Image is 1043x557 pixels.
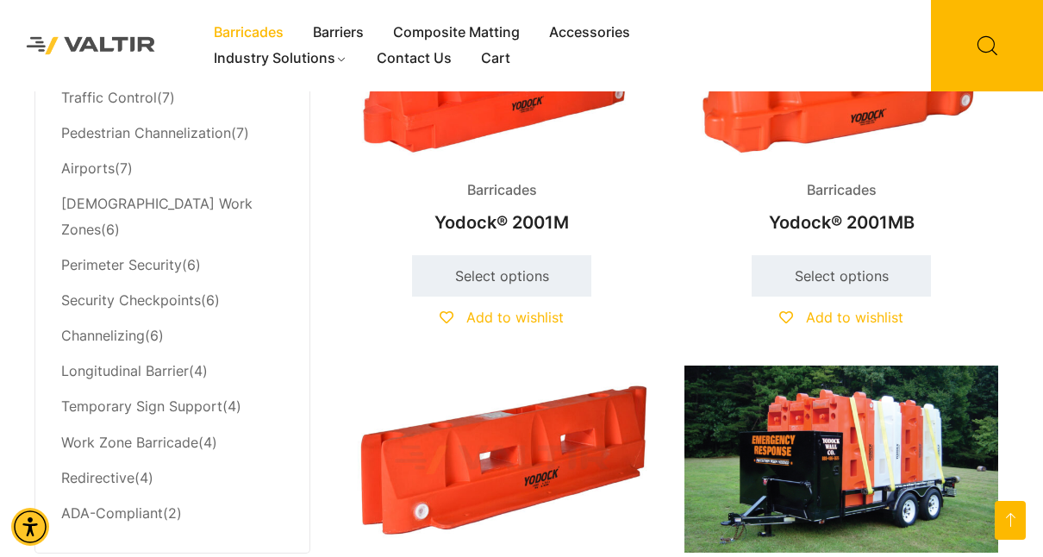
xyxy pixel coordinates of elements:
[61,89,157,106] a: Traffic Control
[61,354,284,390] li: (4)
[61,397,222,415] a: Temporary Sign Support
[61,362,189,379] a: Longitudinal Barrier
[752,255,931,297] a: Select options for “Yodock® 2001MB”
[466,309,564,326] span: Add to wishlist
[995,501,1026,540] a: Open this option
[378,20,534,46] a: Composite Matting
[199,20,298,46] a: Barricades
[199,46,362,72] a: Industry Solutions
[61,247,284,283] li: (6)
[61,319,284,354] li: (6)
[534,20,645,46] a: Accessories
[61,284,284,319] li: (6)
[61,469,134,486] a: Redirective
[61,390,284,425] li: (4)
[454,178,550,203] span: Barricades
[779,309,903,326] a: Add to wishlist
[61,327,145,344] a: Channelizing
[61,496,284,527] li: (2)
[61,160,115,177] a: Airports
[61,151,284,186] li: (7)
[61,116,284,151] li: (7)
[61,425,284,460] li: (4)
[466,46,525,72] a: Cart
[61,256,182,273] a: Perimeter Security
[11,508,49,546] div: Accessibility Menu
[684,366,999,552] img: Accessories
[61,80,284,116] li: (7)
[13,23,169,68] img: Valtir Rentals
[61,291,201,309] a: Security Checkpoints
[345,203,659,241] h2: Yodock® 2001M
[345,366,659,554] img: Barricades
[61,504,163,522] a: ADA-Compliant
[61,186,284,247] li: (6)
[794,178,890,203] span: Barricades
[412,255,591,297] a: Select options for “Yodock® 2001M”
[440,309,564,326] a: Add to wishlist
[684,203,999,241] h2: Yodock® 2001MB
[61,124,231,141] a: Pedestrian Channelization
[61,434,198,451] a: Work Zone Barricade
[806,309,903,326] span: Add to wishlist
[362,46,466,72] a: Contact Us
[61,460,284,496] li: (4)
[298,20,378,46] a: Barriers
[61,195,253,238] a: [DEMOGRAPHIC_DATA] Work Zones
